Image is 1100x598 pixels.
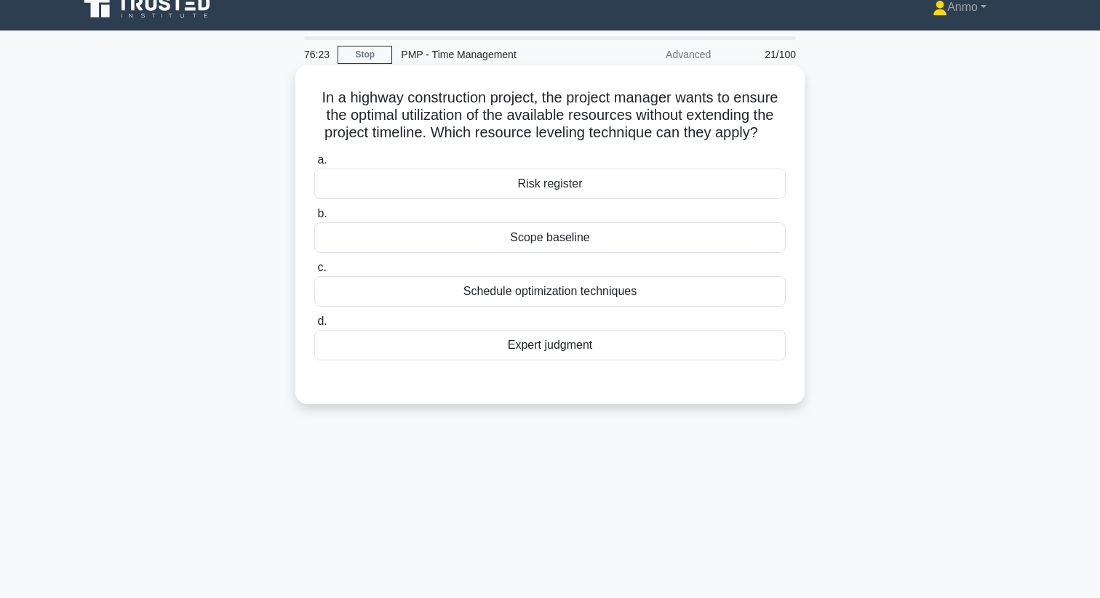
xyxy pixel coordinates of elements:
span: a. [317,153,327,166]
span: b. [317,207,327,219]
span: c. [317,261,326,273]
span: d. [317,315,327,327]
div: Expert judgment [314,330,786,360]
div: Scope baseline [314,222,786,253]
div: 21/100 [720,40,805,69]
h5: In a highway construction project, the project manager wants to ensure the optimal utilization of... [313,89,787,142]
div: 76:23 [295,40,338,69]
div: Advanced [592,40,720,69]
div: Risk register [314,169,786,199]
a: Stop [338,46,392,64]
div: PMP - Time Management [392,40,592,69]
div: Schedule optimization techniques [314,276,786,307]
